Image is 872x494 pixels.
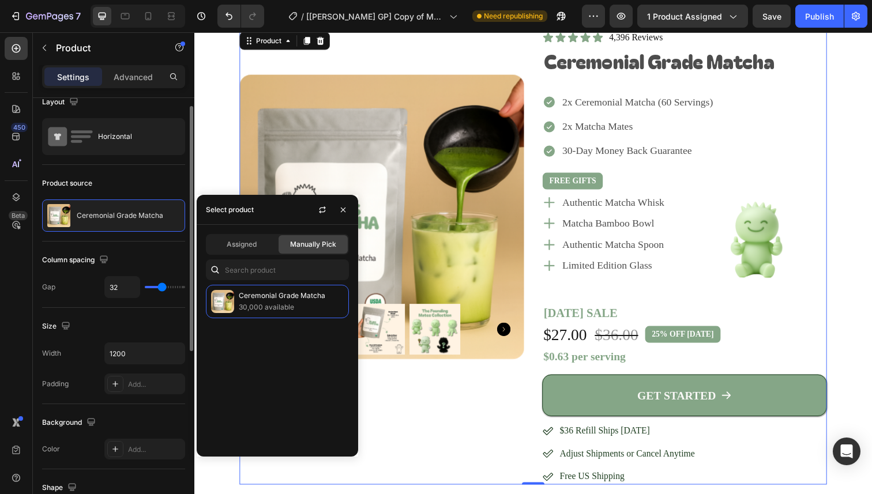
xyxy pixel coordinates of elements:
[355,350,646,393] button: GET STARTED
[375,210,480,224] p: Authentic Matcha Spoon
[239,301,344,313] p: 30,000 available
[373,447,511,460] p: Free US Shipping
[460,300,538,318] pre: 25% OFF [DATE]
[375,89,529,104] p: 2x Matcha Mates
[408,297,454,322] div: $36.00
[42,178,92,188] div: Product source
[355,322,646,341] h2: $0.63 per serving
[375,188,480,203] p: Matcha Bamboo Bowl
[114,71,153,83] p: Advanced
[753,5,791,28] button: Save
[227,239,257,250] span: Assigned
[47,204,70,227] img: product feature img
[9,211,28,220] div: Beta
[105,343,185,364] input: Auto
[538,161,610,269] img: gempages_581357431464919560-801a9c2a-2e35-4c9e-b34b-f042bcd8d67a.png
[128,379,182,390] div: Add...
[355,278,646,297] h2: [DATE] SALE
[290,239,336,250] span: Manually Pick
[375,167,480,182] p: Authentic Matcha Whisk
[355,297,402,322] div: $27.00
[306,10,445,22] span: [[PERSON_NAME] GP] Copy of Matcha
[61,4,91,14] div: Product
[217,5,264,28] div: Undo/Redo
[373,424,511,437] p: Adjust Shipments or Cancel Anytime
[42,348,61,359] div: Width
[647,10,722,22] span: 1 product assigned
[194,32,872,494] iframe: Design area
[805,10,834,22] div: Publish
[373,401,511,414] p: $36 Refill Ships [DATE]
[239,290,344,301] p: Ceremonial Grade Matcha
[98,123,168,150] div: Horizontal
[762,12,781,21] span: Save
[42,252,111,268] div: Column spacing
[77,212,163,220] p: Ceremonial Grade Matcha
[375,114,529,129] p: 30-Day Money Back Guarantee
[309,297,323,311] button: Carousel Next Arrow
[76,9,81,23] p: 7
[42,379,69,389] div: Padding
[42,95,81,110] div: Layout
[452,364,532,379] div: GET STARTED
[211,290,234,313] img: collections
[301,10,304,22] span: /
[637,5,748,28] button: 1 product assigned
[42,415,98,431] div: Background
[57,71,89,83] p: Settings
[355,14,646,44] h2: Ceremonial Grade Matcha
[128,444,182,455] div: Add...
[42,444,60,454] div: Color
[206,259,349,280] input: Search in Settings & Advanced
[11,123,28,132] div: 450
[56,41,154,55] p: Product
[362,148,410,156] p: FREE GIFTS
[5,5,86,28] button: 7
[42,282,55,292] div: Gap
[206,205,254,215] div: Select product
[484,11,543,21] span: Need republishing
[795,5,844,28] button: Publish
[833,438,860,465] div: Open Intercom Messenger
[375,231,480,246] p: Limited Edition Glass
[375,65,529,79] p: 2x Ceremonial Matcha (60 Servings)
[42,319,73,334] div: Size
[105,277,140,297] input: Auto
